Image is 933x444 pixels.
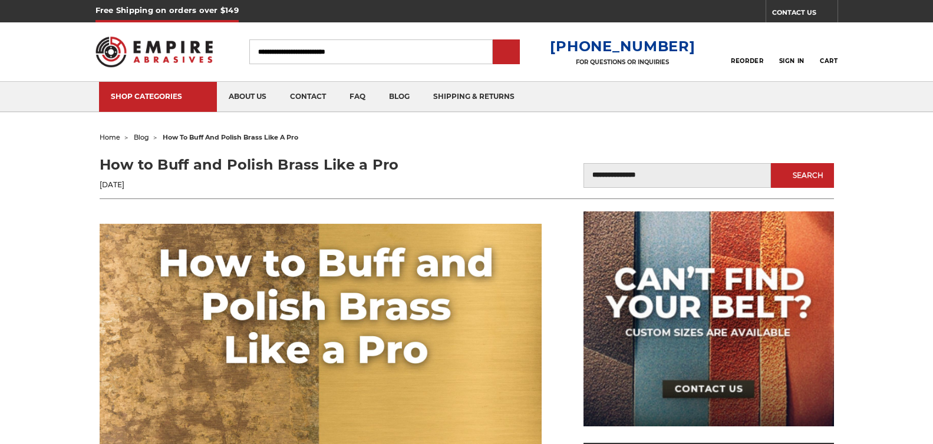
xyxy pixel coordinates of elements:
button: Search [771,163,833,188]
img: promo banner for custom belts. [583,211,834,426]
a: about us [217,82,278,112]
a: Reorder [731,39,763,64]
a: Cart [820,39,838,65]
span: Search [793,171,823,180]
a: blog [134,133,149,141]
a: [PHONE_NUMBER] [550,38,695,55]
h1: How to Buff and Polish Brass Like a Pro [100,154,467,175]
p: FOR QUESTIONS OR INQUIRIES [550,58,695,66]
input: Submit [494,41,518,64]
a: faq [338,82,377,112]
a: blog [377,82,421,112]
a: shipping & returns [421,82,526,112]
span: how to buff and polish brass like a pro [163,133,298,141]
span: Reorder [731,57,763,65]
p: [DATE] [100,180,467,190]
div: SHOP CATEGORIES [111,92,205,101]
a: CONTACT US [772,6,838,22]
img: Empire Abrasives [95,29,213,75]
a: contact [278,82,338,112]
a: home [100,133,120,141]
span: Cart [820,57,838,65]
span: Sign In [779,57,805,65]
